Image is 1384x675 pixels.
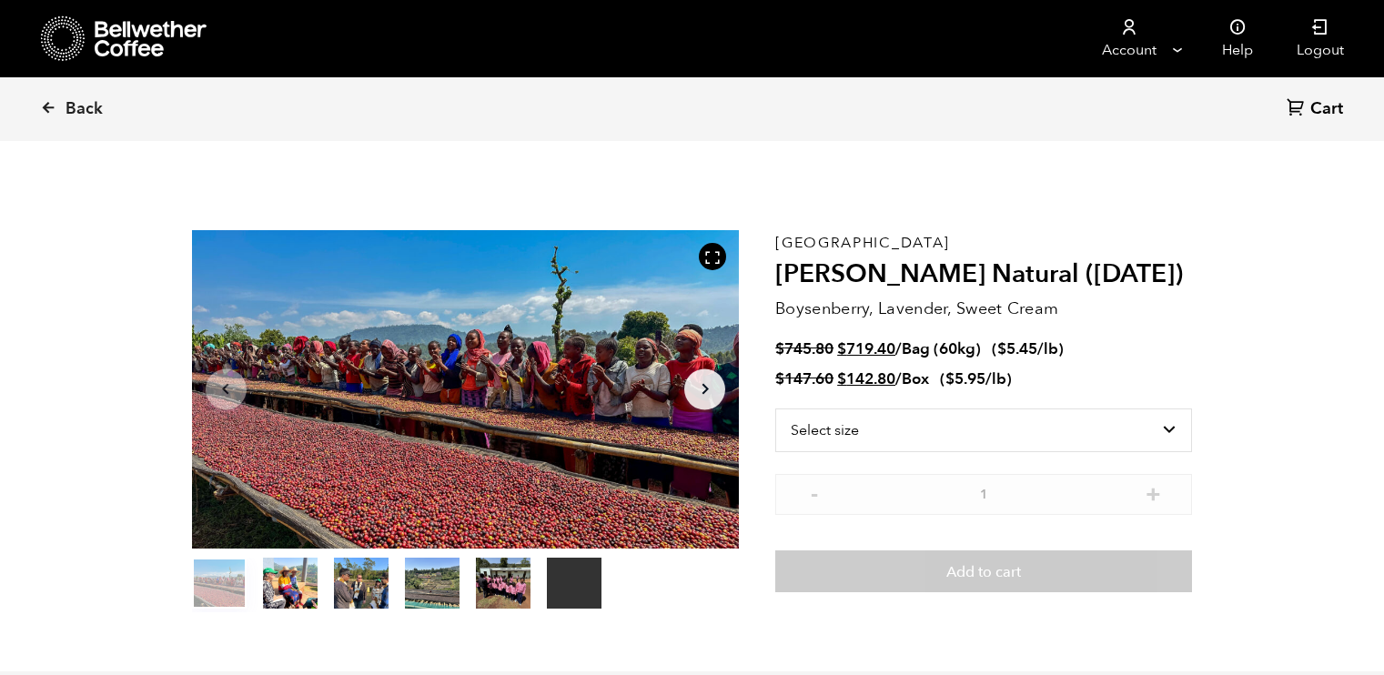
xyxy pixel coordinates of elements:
a: Cart [1287,97,1348,122]
button: - [803,483,825,501]
bdi: 5.45 [997,338,1037,359]
bdi: 719.40 [837,338,895,359]
span: Cart [1310,98,1343,120]
span: Back [66,98,103,120]
span: $ [775,368,784,389]
button: Add to cart [775,550,1192,592]
span: $ [837,368,846,389]
bdi: 745.80 [775,338,833,359]
span: Bag (60kg) [902,338,981,359]
span: ( ) [992,338,1064,359]
bdi: 5.95 [945,368,985,389]
span: /lb [985,368,1006,389]
bdi: 147.60 [775,368,833,389]
span: $ [775,338,784,359]
span: $ [837,338,846,359]
button: + [1142,483,1165,501]
span: $ [945,368,955,389]
span: / [895,368,902,389]
span: ( ) [940,368,1012,389]
bdi: 142.80 [837,368,895,389]
h2: [PERSON_NAME] Natural ([DATE]) [775,259,1192,290]
span: $ [997,338,1006,359]
span: /lb [1037,338,1058,359]
span: / [895,338,902,359]
p: Boysenberry, Lavender, Sweet Cream [775,297,1192,321]
video: Your browser does not support the video tag. [547,558,601,609]
span: Box [902,368,929,389]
